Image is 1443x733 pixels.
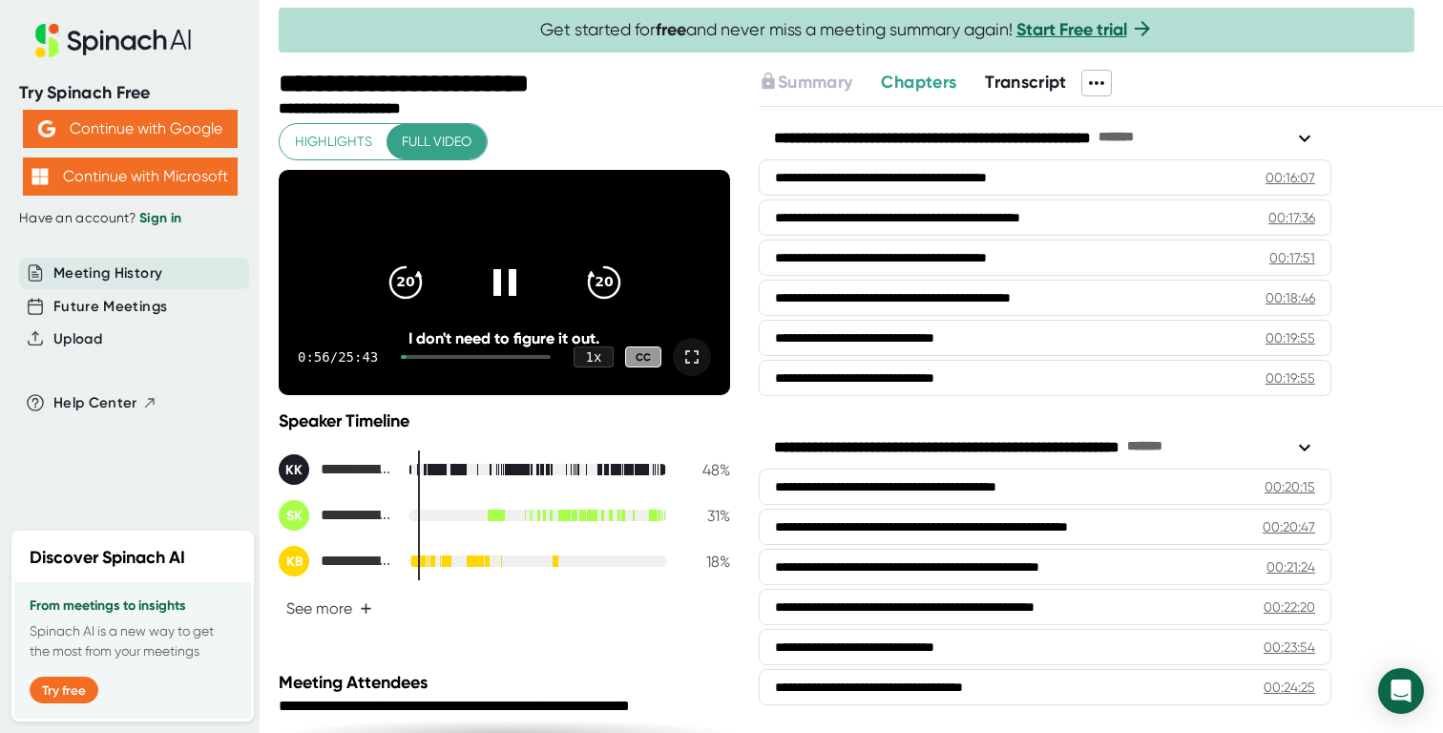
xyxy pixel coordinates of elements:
[279,454,309,485] div: KK
[30,545,185,571] h2: Discover Spinach AI
[53,296,167,318] button: Future Meetings
[1266,557,1315,576] div: 00:21:24
[1016,19,1127,40] a: Start Free trial
[682,553,730,571] div: 18 %
[279,410,730,431] div: Speaker Timeline
[280,124,387,159] button: Highlights
[53,328,102,350] button: Upload
[139,210,181,226] a: Sign in
[759,70,852,95] button: Summary
[1265,168,1315,187] div: 00:16:07
[402,130,471,154] span: Full video
[881,72,956,93] span: Chapters
[30,677,98,703] button: Try free
[279,592,380,625] button: See more+
[1265,328,1315,347] div: 00:19:55
[279,500,309,531] div: SK
[360,601,372,617] span: +
[1264,597,1315,617] div: 00:22:20
[1264,678,1315,697] div: 00:24:25
[985,72,1067,93] span: Transcript
[1265,368,1315,387] div: 00:19:55
[1268,208,1315,227] div: 00:17:36
[53,392,137,414] span: Help Center
[574,346,614,367] div: 1 x
[540,19,1154,41] span: Get started for and never miss a meeting summary again!
[759,70,881,96] div: Upgrade to access
[625,346,661,368] div: CC
[1265,477,1315,496] div: 00:20:15
[53,262,162,284] button: Meeting History
[19,82,240,104] div: Try Spinach Free
[19,210,240,227] div: Have an account?
[881,70,956,95] button: Chapters
[279,454,393,485] div: Karina Kidder
[279,672,735,693] div: Meeting Attendees
[279,546,309,576] div: KB
[23,110,238,148] button: Continue with Google
[53,392,157,414] button: Help Center
[985,70,1067,95] button: Transcript
[682,461,730,479] div: 48 %
[1263,517,1315,536] div: 00:20:47
[295,130,372,154] span: Highlights
[279,546,393,576] div: Kathy Boedeker
[30,598,236,614] h3: From meetings to insights
[1264,638,1315,657] div: 00:23:54
[30,621,236,661] p: Spinach AI is a new way to get the most from your meetings
[298,349,378,365] div: 0:56 / 25:43
[324,329,684,347] div: I don't need to figure it out.
[279,500,393,531] div: Sukhwant Khanuja
[1269,248,1315,267] div: 00:17:51
[1265,288,1315,307] div: 00:18:46
[778,72,852,93] span: Summary
[23,157,238,196] button: Continue with Microsoft
[38,120,55,137] img: Aehbyd4JwY73AAAAAElFTkSuQmCC
[387,124,487,159] button: Full video
[656,19,686,40] b: free
[682,507,730,525] div: 31 %
[1378,668,1424,714] div: Open Intercom Messenger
